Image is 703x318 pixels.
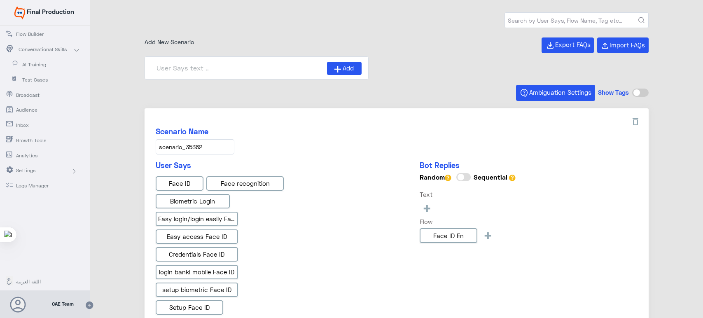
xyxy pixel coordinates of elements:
[16,152,64,159] span: Analytics
[156,247,238,262] input: Credentials Face ID
[542,37,594,54] button: Export FAQs
[481,228,495,242] button: +
[638,17,645,23] button: Search
[156,139,234,154] input: Add Scenario Name
[420,201,434,215] button: +
[10,297,26,312] button: Avatar
[598,89,629,98] h5: Show Tags
[156,176,203,191] input: Face ID
[483,228,493,242] span: +
[420,218,517,225] h6: Flow
[16,137,64,144] span: Growth Tools
[156,127,638,136] h5: Scenario Name
[420,161,460,170] span: Bot Replies
[420,173,451,181] h6: Random
[145,38,194,45] span: Add New Scenario
[16,278,64,285] span: اللغة العربية
[156,212,238,227] input: Easy login/login easily Face ID
[16,91,64,99] span: Broadcast
[19,46,67,53] span: Conversational Skills
[156,283,238,297] input: setup biometric Face ID
[505,13,648,28] input: Search by User Says, Flow Name, Tag etc…
[16,182,64,189] span: Logs Manager
[152,62,327,74] input: User Says text ..
[22,76,70,84] span: Test Cases
[597,37,649,53] button: Import FAQs
[16,167,64,174] span: Settings
[52,300,74,308] span: CAE Team
[327,62,361,75] button: Add
[16,122,64,129] span: Inbox
[16,30,64,38] span: Flow Builder
[14,6,25,19] img: Widebot Logo
[610,41,645,49] span: Import FAQs
[27,8,74,15] span: Final Production
[555,41,591,48] span: Export FAQs
[420,191,517,198] h6: Text
[156,161,300,170] h5: User Says
[156,265,238,280] input: login banki mobile Face ID
[156,229,238,244] input: Easy access Face ID
[156,194,230,209] input: Biometric Login
[156,300,223,315] input: Setup Face ID
[206,176,284,191] input: Face recognition
[16,106,64,114] span: Audience
[516,85,595,101] button: Ambiguation Settings
[343,63,354,73] span: Add
[529,89,591,96] span: Ambiguation Settings
[422,201,432,215] span: +
[474,173,516,181] h6: Sequential
[420,228,477,243] input: Go to Face ID En
[22,61,70,68] span: AI Training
